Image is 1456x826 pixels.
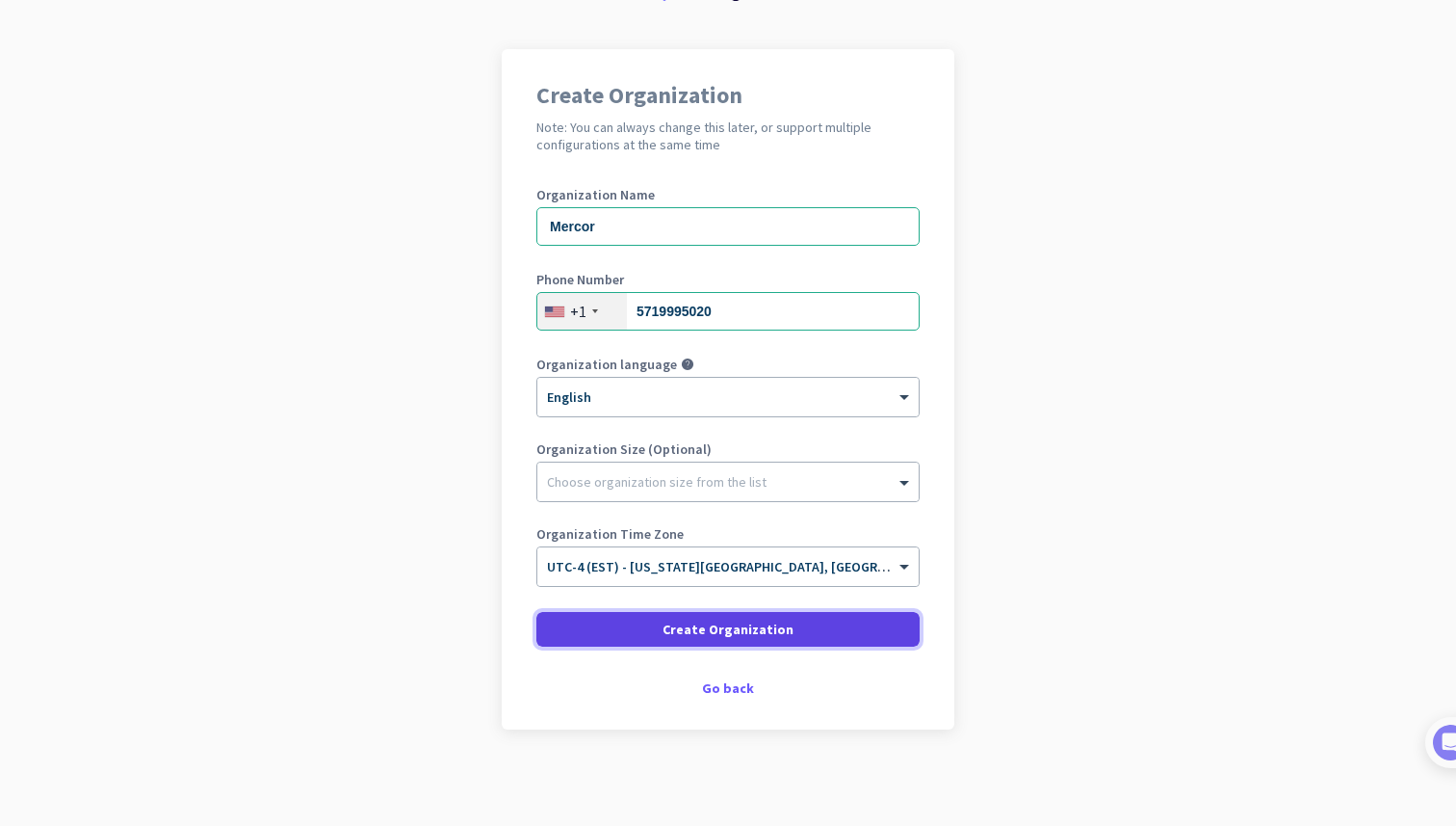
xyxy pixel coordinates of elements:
[536,681,920,695] div: Go back
[536,292,920,331] input: 201-555-0123
[536,527,920,541] label: Organization Time Zone
[570,302,586,321] div: +1
[536,442,920,456] label: Organization Size (Optional)
[663,620,793,639] span: Create Organization
[536,358,677,371] label: Organization language
[536,207,920,246] input: What is the name of your organization?
[681,358,694,371] i: help
[536,188,920,201] label: Organization Name
[536,273,920,286] label: Phone Number
[536,612,920,647] button: Create Organization
[536,84,920,107] h1: Create Organization
[536,119,920,153] h2: Note: You can always change this later, or support multiple configurations at the same time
